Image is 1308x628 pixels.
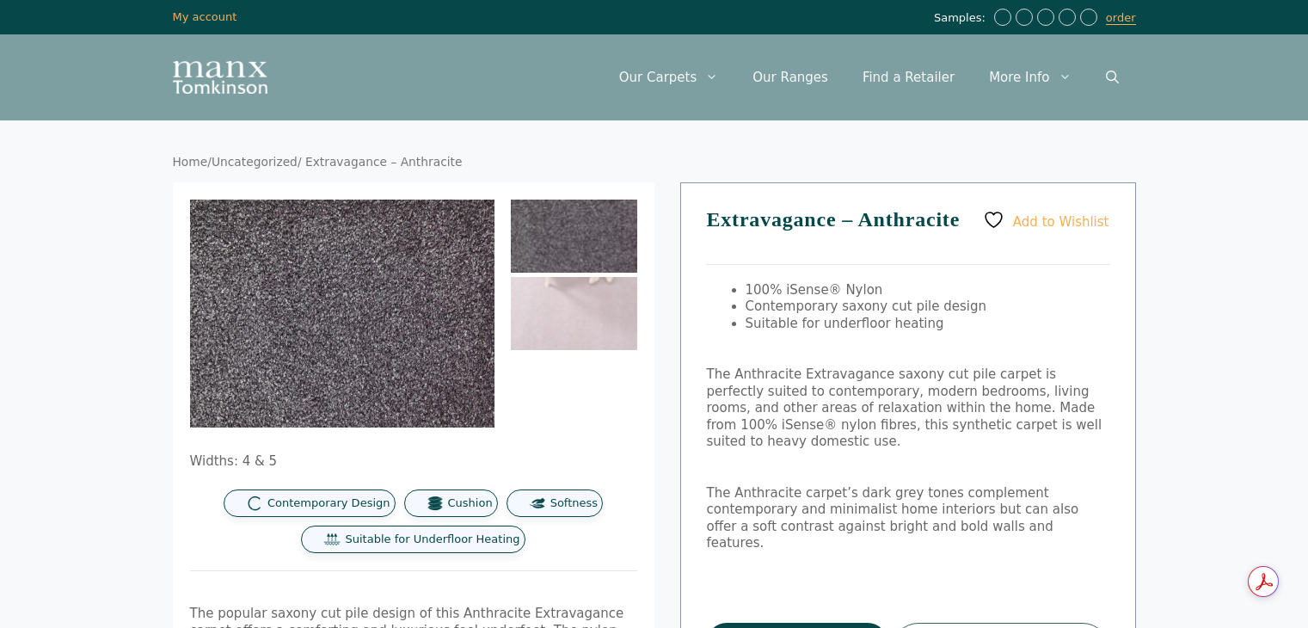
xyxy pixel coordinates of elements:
[746,316,944,331] span: Suitable for underfloor heating
[511,277,637,350] img: Extravagance
[190,453,637,471] p: Widths: 4 & 5
[934,11,990,26] span: Samples:
[707,485,1079,551] span: The Anthracite carpet’s dark grey tones complement contemporary and minimalist home interiors but...
[735,52,845,103] a: Our Ranges
[267,496,390,511] span: Contemporary Design
[845,52,972,103] a: Find a Retailer
[707,209,1109,265] h1: Extravagance – Anthracite
[972,52,1088,103] a: More Info
[1013,213,1109,229] span: Add to Wishlist
[983,209,1108,231] a: Add to Wishlist
[212,155,298,169] a: Uncategorized
[345,533,519,547] span: Suitable for Underfloor Heating
[511,200,637,273] img: Extravagance-Anthracite
[1106,11,1136,25] a: order
[602,52,1136,103] nav: Primary
[173,10,237,23] a: My account
[173,155,1136,170] nav: Breadcrumb
[602,52,736,103] a: Our Carpets
[173,155,208,169] a: Home
[746,282,883,298] span: 100% iSense® Nylon
[707,366,1102,449] span: The Anthracite Extravagance saxony cut pile carpet is perfectly suited to contemporary, modern be...
[448,496,493,511] span: Cushion
[1089,52,1136,103] a: Open Search Bar
[173,61,267,94] img: Manx Tomkinson
[746,299,987,314] span: Contemporary saxony cut pile design
[550,496,598,511] span: Softness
